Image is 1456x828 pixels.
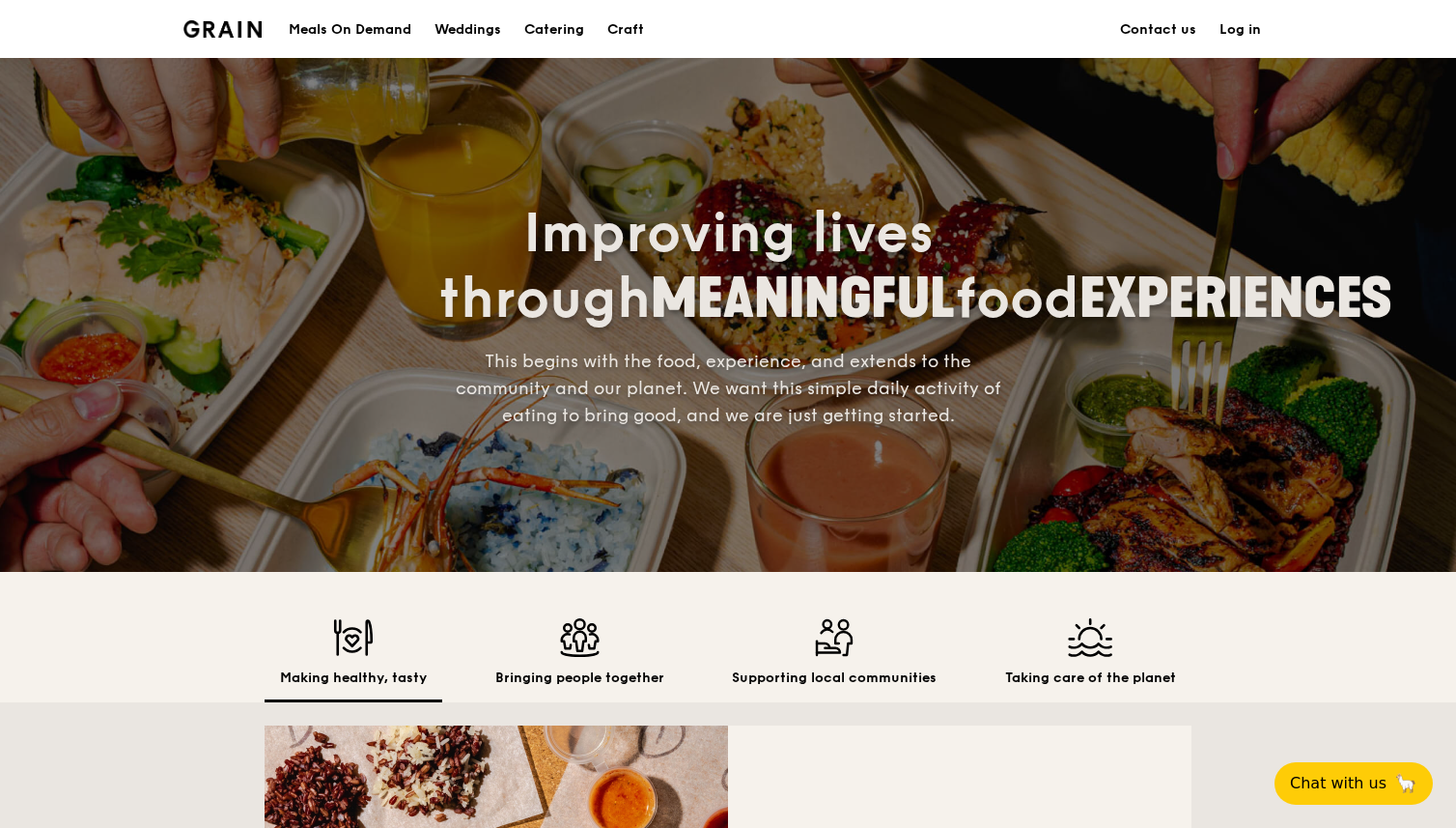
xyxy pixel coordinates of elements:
span: 🦙 [1394,772,1417,795]
div: Craft [607,1,644,59]
span: EXPERIENCES [1079,267,1392,331]
h2: Bringing people together [495,669,664,688]
span: This begins with the food, experience, and extends to the community and our planet. We want this ... [456,351,1001,426]
img: Supporting local communities [732,618,937,657]
a: Craft [596,1,656,59]
span: Improving lives through food [438,201,1392,332]
a: Weddings [423,1,513,59]
h2: Taking care of the planet [1005,669,1176,688]
span: Chat with us [1290,772,1386,795]
a: Log in [1208,1,1273,59]
a: Contact us [1108,1,1208,59]
button: Chat with us🦙 [1274,762,1433,805]
span: MEANINGFUL [651,267,955,331]
h2: Supporting local communities [732,669,937,688]
div: Weddings [434,1,501,59]
img: Making healthy, tasty [280,618,427,657]
h2: Making healthy, tasty [280,669,427,688]
img: Bringing people together [495,618,664,657]
div: Catering [524,1,584,59]
img: Taking care of the planet [1005,618,1176,657]
img: Grain [183,20,262,38]
div: Meals On Demand [289,1,411,59]
a: Catering [513,1,596,59]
